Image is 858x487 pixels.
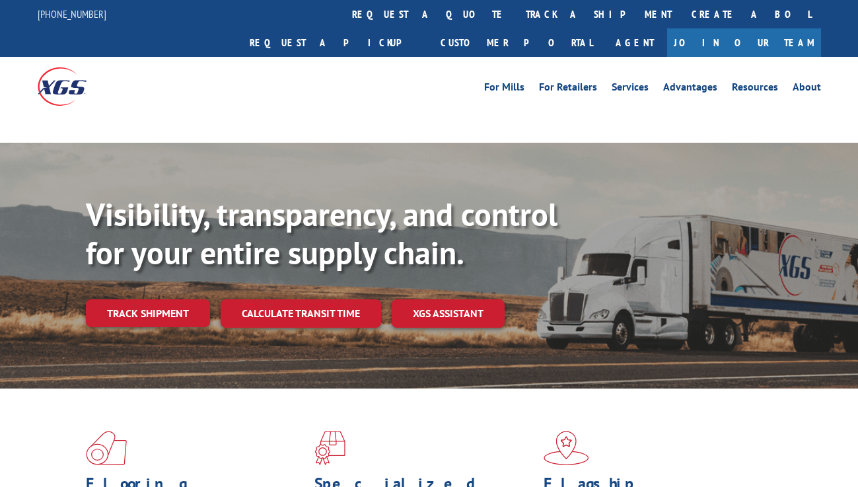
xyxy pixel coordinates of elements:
a: Customer Portal [431,28,602,57]
a: XGS ASSISTANT [392,299,505,328]
a: Resources [732,82,778,96]
a: Services [612,82,649,96]
a: Advantages [663,82,717,96]
a: Calculate transit time [221,299,381,328]
a: [PHONE_NUMBER] [38,7,106,20]
img: xgs-icon-focused-on-flooring-red [314,431,345,465]
b: Visibility, transparency, and control for your entire supply chain. [86,194,557,273]
a: Agent [602,28,667,57]
a: Request a pickup [240,28,431,57]
a: About [793,82,821,96]
a: For Mills [484,82,524,96]
img: xgs-icon-total-supply-chain-intelligence-red [86,431,127,465]
img: xgs-icon-flagship-distribution-model-red [544,431,589,465]
a: Join Our Team [667,28,821,57]
a: Track shipment [86,299,210,327]
a: For Retailers [539,82,597,96]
